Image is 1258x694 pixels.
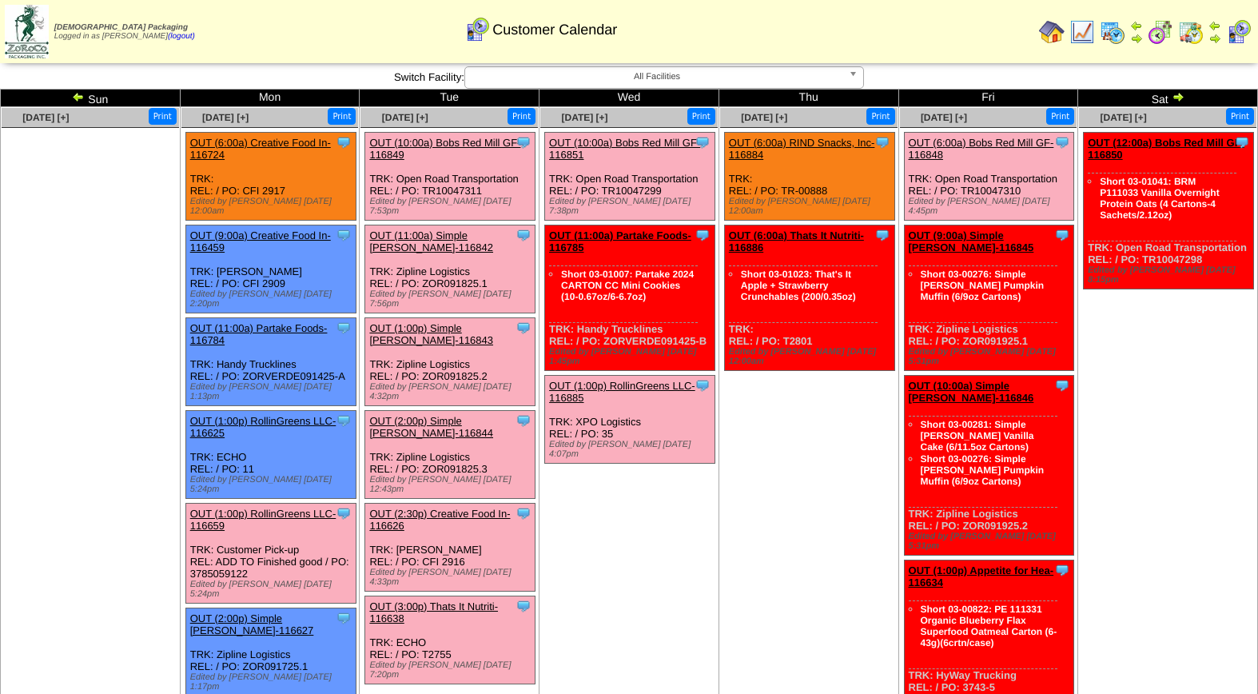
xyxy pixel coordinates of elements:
[904,133,1074,221] div: TRK: Open Road Transportation REL: / PO: TR10047310
[1054,562,1070,578] img: Tooltip
[909,380,1034,404] a: OUT (10:00a) Simple [PERSON_NAME]-116846
[365,504,535,592] div: TRK: [PERSON_NAME] REL: / PO: CFI 2916
[464,17,490,42] img: calendarcustomer.gif
[904,376,1074,556] div: TRK: Zipline Logistics REL: / PO: ZOR091925.2
[549,229,691,253] a: OUT (11:00a) Partake Foods-116785
[539,90,719,107] td: Wed
[54,23,188,32] span: [DEMOGRAPHIC_DATA] Packaging
[190,415,336,439] a: OUT (1:00p) RollinGreens LLC-116625
[365,318,535,406] div: TRK: Zipline Logistics REL: / PO: ZOR091825.2
[185,225,356,313] div: TRK: [PERSON_NAME] REL: / PO: CFI 2909
[687,108,715,125] button: Print
[22,112,69,123] a: [DATE] [+]
[516,598,531,614] img: Tooltip
[1039,19,1065,45] img: home.gif
[921,112,967,123] a: [DATE] [+]
[369,600,498,624] a: OUT (3:00p) Thats It Nutriti-116638
[921,453,1045,487] a: Short 03-00276: Simple [PERSON_NAME] Pumpkin Muffin (6/9oz Cartons)
[1054,134,1070,150] img: Tooltip
[549,197,715,216] div: Edited by [PERSON_NAME] [DATE] 7:38pm
[516,320,531,336] img: Tooltip
[336,134,352,150] img: Tooltip
[1226,19,1252,45] img: calendarcustomer.gif
[168,32,195,41] a: (logout)
[561,112,607,123] a: [DATE] [+]
[1148,19,1173,45] img: calendarblend.gif
[190,229,331,253] a: OUT (9:00a) Creative Food In-116459
[190,475,356,494] div: Edited by [PERSON_NAME] [DATE] 5:24pm
[921,419,1034,453] a: Short 03-00281: Simple [PERSON_NAME] Vanilla Cake (6/11.5oz Cartons)
[741,112,787,123] a: [DATE] [+]
[336,610,352,626] img: Tooltip
[1101,112,1147,123] a: [DATE] [+]
[695,377,711,393] img: Tooltip
[695,134,711,150] img: Tooltip
[190,197,356,216] div: Edited by [PERSON_NAME] [DATE] 12:00am
[724,225,894,371] div: TRK: REL: / PO: T2801
[202,112,249,123] a: [DATE] [+]
[729,137,875,161] a: OUT (6:00a) RIND Snacks, Inc-116884
[1100,19,1125,45] img: calendarprod.gif
[909,347,1074,366] div: Edited by [PERSON_NAME] [DATE] 5:31pm
[365,596,535,684] div: TRK: ECHO REL: / PO: T2755
[695,227,711,243] img: Tooltip
[1226,108,1254,125] button: Print
[719,90,898,107] td: Thu
[1054,377,1070,393] img: Tooltip
[190,322,328,346] a: OUT (11:00a) Partake Foods-116784
[909,137,1054,161] a: OUT (6:00a) Bobs Red Mill GF-116848
[190,612,314,636] a: OUT (2:00p) Simple [PERSON_NAME]-116627
[1084,133,1254,289] div: TRK: Open Road Transportation REL: / PO: TR10047298
[729,347,894,366] div: Edited by [PERSON_NAME] [DATE] 12:00am
[365,411,535,499] div: TRK: Zipline Logistics REL: / PO: ZOR091825.3
[336,320,352,336] img: Tooltip
[866,108,894,125] button: Print
[898,90,1078,107] td: Fri
[909,229,1034,253] a: OUT (9:00a) Simple [PERSON_NAME]-116845
[149,108,177,125] button: Print
[185,318,356,406] div: TRK: Handy Trucklines REL: / PO: ZORVERDE091425-A
[185,411,356,499] div: TRK: ECHO REL: / PO: 11
[729,197,894,216] div: Edited by [PERSON_NAME] [DATE] 12:00am
[190,672,356,692] div: Edited by [PERSON_NAME] [DATE] 1:17pm
[1046,108,1074,125] button: Print
[909,564,1054,588] a: OUT (1:00p) Appetite for Hea-116634
[369,382,535,401] div: Edited by [PERSON_NAME] [DATE] 4:32pm
[190,382,356,401] div: Edited by [PERSON_NAME] [DATE] 1:13pm
[1088,265,1253,285] div: Edited by [PERSON_NAME] [DATE] 8:15pm
[741,269,856,302] a: Short 03-01023: That's It Apple + Strawberry Crunchables (200/0.35oz)
[549,347,715,366] div: Edited by [PERSON_NAME] [DATE] 1:45pm
[185,133,356,221] div: TRK: REL: / PO: CFI 2917
[369,197,535,216] div: Edited by [PERSON_NAME] [DATE] 7:53pm
[549,380,695,404] a: OUT (1:00p) RollinGreens LLC-116885
[545,133,715,221] div: TRK: Open Road Transportation REL: / PO: TR10047299
[1208,32,1221,45] img: arrowright.gif
[1,90,181,107] td: Sun
[909,532,1074,551] div: Edited by [PERSON_NAME] [DATE] 5:31pm
[545,376,715,464] div: TRK: XPO Logistics REL: / PO: 35
[369,289,535,309] div: Edited by [PERSON_NAME] [DATE] 7:56pm
[545,225,715,371] div: TRK: Handy Trucklines REL: / PO: ZORVERDE091425-B
[365,133,535,221] div: TRK: Open Road Transportation REL: / PO: TR10047311
[1208,19,1221,32] img: arrowleft.gif
[1088,137,1244,161] a: OUT (12:00a) Bobs Red Mill GF-116850
[874,227,890,243] img: Tooltip
[472,67,842,86] span: All Facilities
[382,112,428,123] a: [DATE] [+]
[874,134,890,150] img: Tooltip
[1069,19,1095,45] img: line_graph.gif
[729,229,864,253] a: OUT (6:00a) Thats It Nutriti-116886
[190,580,356,599] div: Edited by [PERSON_NAME] [DATE] 5:24pm
[369,137,520,161] a: OUT (10:00a) Bobs Red Mill GF-116849
[904,225,1074,371] div: TRK: Zipline Logistics REL: / PO: ZOR091925.1
[72,90,85,103] img: arrowleft.gif
[328,108,356,125] button: Print
[561,269,694,302] a: Short 03-01007: Partake 2024 CARTON CC Mini Cookies (10-0.67oz/6-6.7oz)
[185,504,356,604] div: TRK: Customer Pick-up REL: ADD TO Finished good / PO: 3785059122
[1078,90,1258,107] td: Sat
[369,322,493,346] a: OUT (1:00p) Simple [PERSON_NAME]-116843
